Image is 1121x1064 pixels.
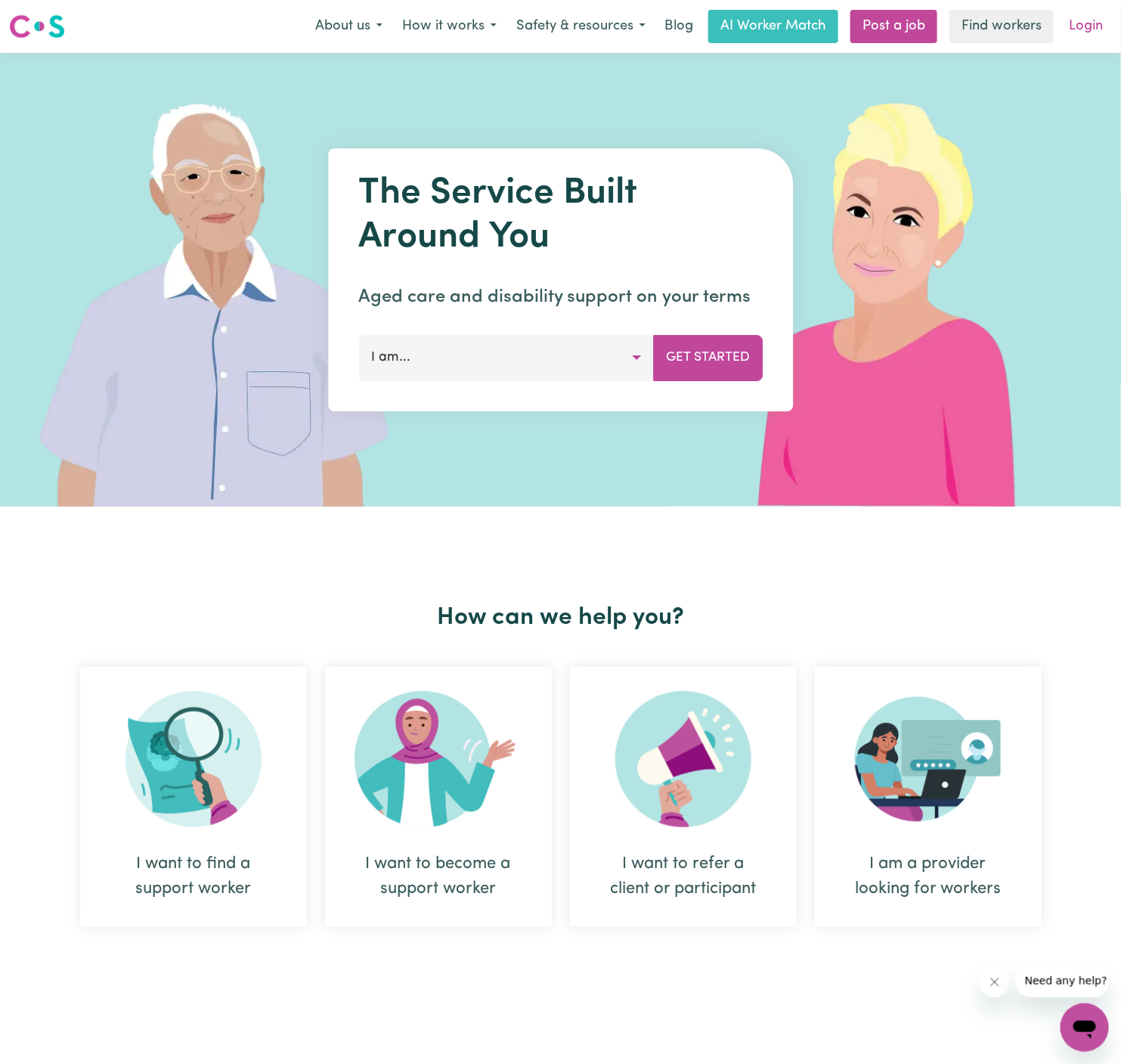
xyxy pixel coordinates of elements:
[358,335,654,380] button: I am...
[855,691,1002,827] img: Provider
[392,11,506,42] button: How it works
[653,335,763,380] button: Get Started
[1060,10,1112,43] a: Login
[570,667,797,927] div: I want to refer a client or participant
[1061,1004,1109,1052] iframe: Button to launch messaging window
[949,10,1054,43] a: Find workers
[116,852,271,901] div: I want to find a support worker
[9,13,65,40] img: Careseekers logo
[71,603,1051,632] h2: How can we help you?
[358,172,763,259] h1: The Service Built Around You
[655,10,702,43] a: Blog
[355,691,522,827] img: Become Worker
[850,10,937,43] a: Post a job
[125,691,262,827] img: Search
[80,667,307,927] div: I want to find a support worker
[815,667,1042,927] div: I am a provider looking for workers
[358,284,763,311] p: Aged care and disability support on your terms
[606,852,760,901] div: I want to refer a client or participant
[361,852,516,901] div: I want to become a support worker
[9,9,65,44] a: Careseekers logo
[980,967,1010,997] iframe: Close message
[1016,964,1109,997] iframe: Message from company
[325,667,552,927] div: I want to become a support worker
[506,11,655,42] button: Safety & resources
[305,11,392,42] button: About us
[708,10,838,43] a: AI Worker Match
[615,691,751,827] img: Refer
[851,852,1005,901] div: I am a provider looking for workers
